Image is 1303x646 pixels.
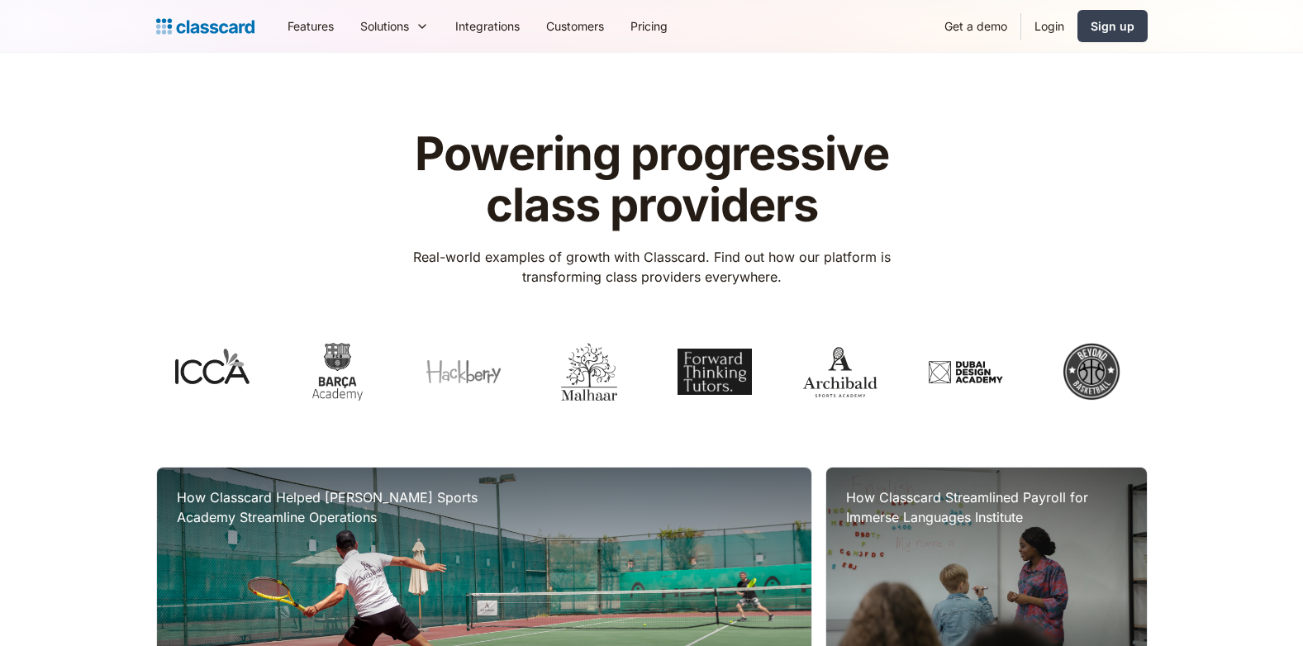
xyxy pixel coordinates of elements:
div: Sign up [1091,17,1134,35]
a: home [156,15,254,38]
p: Real-world examples of growth with Classcard. Find out how our platform is transforming class pro... [389,247,914,287]
h1: Powering progressive class providers [389,129,914,230]
h3: How Classcard Streamlined Payroll for Immerse Languages Institute [846,487,1126,527]
a: Login [1021,7,1077,45]
a: Features [274,7,347,45]
a: Sign up [1077,10,1148,42]
div: Solutions [347,7,442,45]
a: Integrations [442,7,533,45]
a: Pricing [617,7,681,45]
h3: How Classcard Helped [PERSON_NAME] Sports Academy Streamline Operations [177,487,507,527]
a: Get a demo [931,7,1020,45]
a: Customers [533,7,617,45]
div: Solutions [360,17,409,35]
